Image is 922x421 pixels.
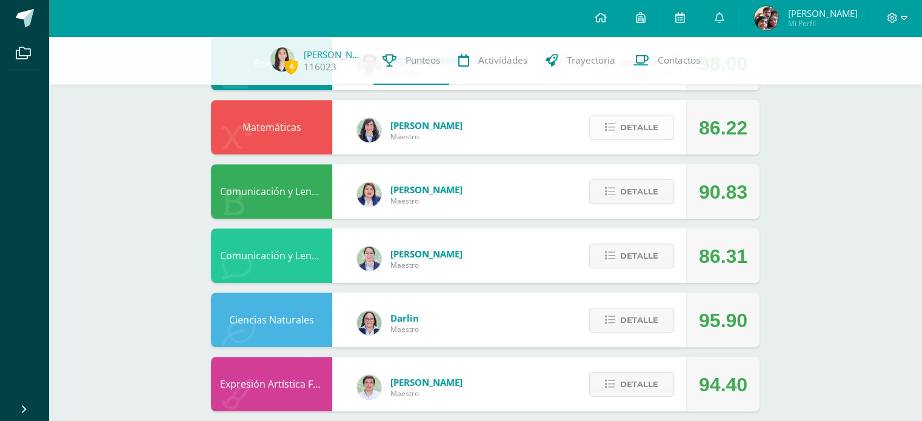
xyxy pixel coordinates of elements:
button: Detalle [589,308,674,333]
a: [PERSON_NAME] [304,48,364,61]
span: Maestro [390,388,463,399]
a: Trayectoria [536,36,624,85]
div: 90.83 [699,165,747,219]
div: 95.90 [699,293,747,348]
div: 86.31 [699,229,747,283]
a: Contactos [624,36,709,85]
span: [PERSON_NAME] [390,248,463,260]
span: Detalle [620,245,658,267]
img: 01c6c64f30021d4204c203f22eb207bb.png [357,118,381,142]
div: Ciencias Naturales [211,293,332,347]
span: Contactos [658,54,700,67]
span: Detalle [620,116,658,139]
span: Maestro [390,324,419,334]
span: Detalle [620,309,658,331]
span: Maestro [390,260,463,270]
span: Mi Perfil [787,18,857,28]
div: 86.22 [699,101,747,155]
img: bdeda482c249daf2390eb3a441c038f2.png [357,247,381,271]
span: Detalle [620,373,658,396]
button: Detalle [589,244,674,268]
div: Comunicación y Lenguaje Idioma Español [211,164,332,219]
div: Comunicación y Lenguaje Inglés [211,228,332,283]
span: Darlin [390,312,419,324]
img: 403bb2e11fc21245f63eedc37d9b59df.png [270,47,295,71]
button: Detalle [589,372,674,397]
span: 4 [284,59,298,74]
img: 8e3dba6cfc057293c5db5c78f6d0205d.png [357,375,381,399]
img: 571966f00f586896050bf2f129d9ef0a.png [357,311,381,335]
div: 94.40 [699,357,747,412]
div: Matemáticas [211,100,332,154]
span: Maestro [390,196,463,206]
span: Maestro [390,131,463,142]
img: 97caf0f34450839a27c93473503a1ec1.png [357,182,381,207]
button: Detalle [589,115,674,140]
button: Detalle [589,179,674,204]
span: Trayectoria [567,54,615,67]
a: 116023 [304,61,336,73]
span: [PERSON_NAME] [390,119,463,131]
img: 2888544038d106339d2fbd494f6dd41f.png [754,6,778,30]
a: Punteos [373,36,449,85]
span: [PERSON_NAME] [390,184,463,196]
span: Actividades [478,54,527,67]
span: Punteos [406,54,440,67]
div: Expresión Artística FORMACIÓN MUSICAL [211,357,332,411]
span: [PERSON_NAME] [390,376,463,388]
span: Detalle [620,181,658,203]
a: Actividades [449,36,536,85]
span: [PERSON_NAME] [787,7,857,19]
